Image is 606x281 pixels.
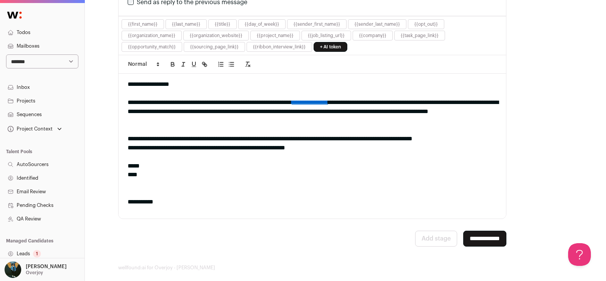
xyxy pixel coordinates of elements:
button: {{opportunity_match}} [128,44,176,50]
img: Wellfound [3,8,26,23]
button: {{day_of_week}} [245,21,279,27]
button: {{project_name}} [257,33,294,39]
img: 12031951-medium_jpg [5,261,21,278]
button: {{sourcing_page_link}} [190,44,239,50]
button: {{sender_first_name}} [294,21,340,27]
button: Open dropdown [6,124,63,134]
button: {{last_name}} [172,21,200,27]
div: 1 [33,250,41,258]
iframe: Help Scout Beacon - Open [568,243,591,266]
button: {{job_listing_url}} [308,33,345,39]
button: {{company}} [359,33,386,39]
button: {{task_page_link}} [401,33,439,39]
button: Open dropdown [3,261,68,278]
button: {{ribbon_interview_link}} [253,44,306,50]
a: + AI token [314,42,347,52]
footer: wellfound:ai for Overjoy - [PERSON_NAME] [118,265,573,271]
button: {{first_name}} [128,21,158,27]
button: {{organization_name}} [128,33,175,39]
p: [PERSON_NAME] [26,264,67,270]
p: Overjoy [26,270,43,276]
button: {{sender_last_name}} [355,21,400,27]
button: {{organization_website}} [190,33,242,39]
div: Project Context [6,126,53,132]
button: {{opt_out}} [414,21,438,27]
button: {{title}} [215,21,230,27]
